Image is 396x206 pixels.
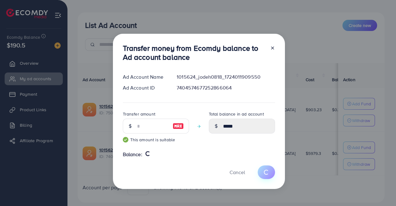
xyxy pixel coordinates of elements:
small: This amount is suitable [123,137,189,143]
div: Ad Account Name [118,73,172,81]
iframe: Chat [370,178,391,201]
img: image [173,122,184,130]
button: Cancel [222,165,253,179]
div: Ad Account ID [118,84,172,91]
div: 7404574677252866064 [172,84,280,91]
div: 1015624_jodeh0818_1724011909550 [172,73,280,81]
span: Balance: [123,151,142,158]
label: Transfer amount [123,111,155,117]
h3: Transfer money from Ecomdy balance to Ad account balance [123,44,265,62]
span: Cancel [230,169,245,176]
label: Total balance in ad account [209,111,264,117]
img: guide [123,137,128,142]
